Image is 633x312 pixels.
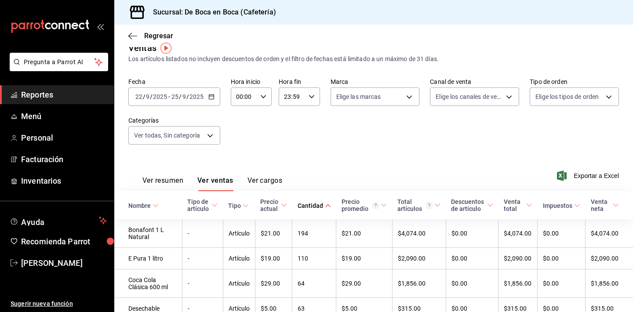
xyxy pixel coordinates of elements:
[538,269,586,298] td: $0.00
[336,92,381,101] span: Elige las marcas
[279,79,320,85] label: Hora fin
[543,202,580,209] span: Impuestos
[134,131,200,140] span: Ver todas, Sin categoría
[430,79,519,85] label: Canal de venta
[21,215,95,226] span: Ayuda
[10,53,108,71] button: Pregunta a Parrot AI
[128,117,220,123] label: Categorías
[392,269,446,298] td: $1,856.00
[292,248,336,269] td: 110
[128,202,151,209] div: Nombre
[97,23,104,30] button: open_drawer_menu
[143,93,146,100] span: /
[228,202,241,209] div: Tipo
[21,236,107,247] span: Recomienda Parrot
[21,132,107,144] span: Personal
[153,93,167,100] input: ----
[260,198,287,212] span: Precio actual
[231,79,272,85] label: Hora inicio
[336,269,392,298] td: $29.00
[24,58,95,67] span: Pregunta a Parrot AI
[171,93,179,100] input: --
[446,269,498,298] td: $0.00
[128,54,619,64] div: Los artículos listados no incluyen descuentos de orden y el filtro de fechas está limitado a un m...
[538,219,586,248] td: $0.00
[586,269,633,298] td: $1,856.00
[336,248,392,269] td: $19.00
[426,202,433,209] svg: El total artículos considera cambios de precios en los artículos así como costos adicionales por ...
[179,93,182,100] span: /
[342,198,379,212] div: Precio promedio
[397,198,433,212] div: Total artículos
[451,198,485,212] div: Descuentos de artículo
[586,219,633,248] td: $4,074.00
[336,219,392,248] td: $21.00
[228,202,249,209] span: Tipo
[128,41,156,54] div: Ventas
[498,248,538,269] td: $2,090.00
[187,198,210,212] div: Tipo de artículo
[446,248,498,269] td: $0.00
[182,93,186,100] input: --
[591,198,611,212] div: Venta neta
[189,93,204,100] input: ----
[504,198,524,212] div: Venta total
[160,43,171,54] img: Tooltip marker
[504,198,532,212] span: Venta total
[11,299,107,308] span: Sugerir nueva función
[150,93,153,100] span: /
[372,202,379,209] svg: Precio promedio = Total artículos / cantidad
[21,175,107,187] span: Inventarios
[255,219,292,248] td: $21.00
[446,219,498,248] td: $0.00
[6,64,108,73] a: Pregunta a Parrot AI
[128,202,159,209] span: Nombre
[21,257,107,269] span: [PERSON_NAME]
[591,198,619,212] span: Venta neta
[298,202,323,209] div: Cantidad
[114,248,182,269] td: E Pura 1 litro
[397,198,440,212] span: Total artículos
[186,93,189,100] span: /
[182,219,223,248] td: -
[292,219,336,248] td: 194
[146,93,150,100] input: --
[142,176,183,191] button: Ver resumen
[142,176,282,191] div: navigation tabs
[538,248,586,269] td: $0.00
[392,219,446,248] td: $4,074.00
[182,248,223,269] td: -
[342,198,387,212] span: Precio promedio
[255,269,292,298] td: $29.00
[21,89,107,101] span: Reportes
[187,198,218,212] span: Tipo de artículo
[223,219,255,248] td: Artículo
[247,176,283,191] button: Ver cargos
[543,202,572,209] div: Impuestos
[128,79,220,85] label: Fecha
[559,171,619,181] button: Exportar a Excel
[114,269,182,298] td: Coca Cola Clásica 600 ml
[182,269,223,298] td: -
[392,248,446,269] td: $2,090.00
[535,92,599,101] span: Elige los tipos de orden
[146,7,276,18] h3: Sucursal: De Boca en Boca (Cafetería)
[451,198,493,212] span: Descuentos de artículo
[530,79,619,85] label: Tipo de orden
[255,248,292,269] td: $19.00
[436,92,503,101] span: Elige los canales de venta
[260,198,279,212] div: Precio actual
[21,153,107,165] span: Facturación
[197,176,233,191] button: Ver ventas
[331,79,420,85] label: Marca
[223,269,255,298] td: Artículo
[128,32,173,40] button: Regresar
[135,93,143,100] input: --
[292,269,336,298] td: 64
[168,93,170,100] span: -
[144,32,173,40] span: Regresar
[498,219,538,248] td: $4,074.00
[114,219,182,248] td: Bonafont 1 L Natural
